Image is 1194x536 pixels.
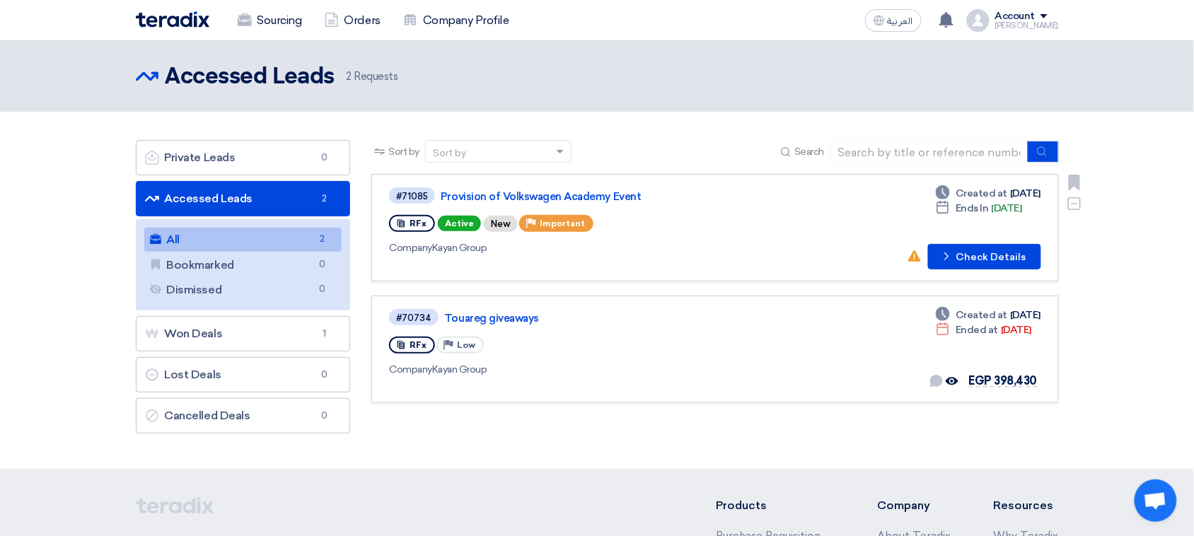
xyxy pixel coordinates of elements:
div: [DATE] [936,308,1041,322]
div: #71085 [396,192,428,201]
button: Check Details [928,244,1041,269]
span: Requests [346,69,398,85]
span: Search [794,144,824,159]
span: Created at [956,308,1007,322]
a: Private Leads0 [136,140,351,175]
div: Kayan Group [389,240,797,255]
span: Sort by [388,144,419,159]
span: Company [389,242,432,254]
a: Lost Deals0 [136,357,351,392]
li: Resources [994,497,1059,514]
span: Company [389,363,432,375]
span: Ends In [956,201,989,216]
a: Company Profile [392,5,521,36]
div: [DATE] [936,186,1041,201]
span: 0 [315,368,332,382]
span: RFx [410,340,427,350]
a: Cancelled Deals0 [136,398,351,433]
div: Kayan Group [389,362,801,377]
span: 0 [313,282,330,297]
a: Won Deals1 [136,316,351,351]
button: العربية [865,9,922,32]
div: Sort by [433,146,466,161]
h2: Accessed Leads [166,63,335,91]
a: Sourcing [226,5,313,36]
a: Provision of Volkswagen Academy Event [441,190,794,203]
span: EGP 398,430 [969,374,1038,388]
a: Orders [313,5,392,36]
a: All [144,228,342,252]
a: Accessed Leads2 [136,181,351,216]
span: 0 [315,151,332,165]
li: Company [878,497,951,514]
img: profile_test.png [967,9,990,32]
div: [PERSON_NAME] [995,22,1059,30]
span: العربية [888,16,913,26]
span: 1 [315,327,332,341]
div: [DATE] [936,322,1031,337]
div: Account [995,11,1036,23]
span: Important [540,219,585,228]
a: Bookmarked [144,253,342,277]
span: Low [457,340,475,350]
input: Search by title or reference number [830,141,1028,163]
div: #70734 [396,313,431,322]
span: Created at [956,186,1007,201]
span: Ended at [956,322,998,337]
span: 2 [313,232,330,247]
a: Dismissed [144,278,342,302]
span: 0 [313,257,330,272]
span: 2 [315,192,332,206]
a: Open chat [1135,479,1177,522]
span: 0 [315,409,332,423]
span: RFx [410,219,427,228]
div: [DATE] [936,201,1022,216]
img: Teradix logo [136,11,209,28]
div: New [484,216,518,232]
span: Active [438,216,481,231]
span: 2 [346,70,352,83]
a: Touareg giveaways [444,312,798,325]
li: Products [716,497,835,514]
